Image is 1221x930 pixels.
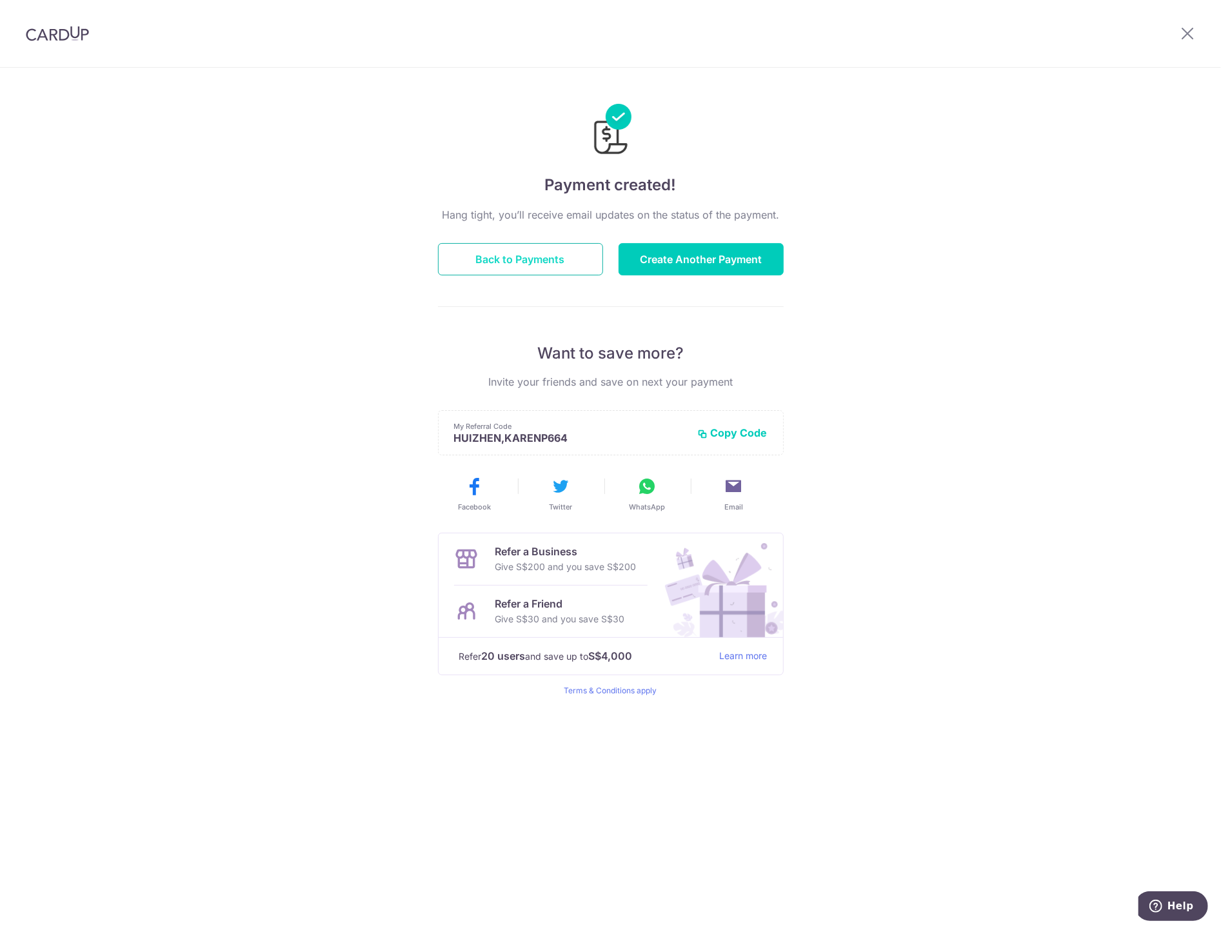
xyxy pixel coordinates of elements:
span: Facebook [458,502,491,512]
a: Learn more [720,648,768,664]
button: Create Another Payment [619,243,784,275]
p: Refer a Friend [495,596,625,611]
p: Give S$200 and you save S$200 [495,559,637,575]
button: Email [696,476,772,512]
p: Hang tight, you’ll receive email updates on the status of the payment. [438,207,784,223]
span: WhatsApp [630,502,666,512]
img: CardUp [26,26,89,41]
p: Invite your friends and save on next your payment [438,374,784,390]
button: Back to Payments [438,243,603,275]
button: Twitter [523,476,599,512]
p: Want to save more? [438,343,784,364]
p: Refer a Business [495,544,637,559]
button: Copy Code [698,426,768,439]
p: Refer and save up to [459,648,710,664]
img: Payments [590,104,631,158]
strong: 20 users [482,648,526,664]
span: Email [724,502,743,512]
p: My Referral Code [454,421,688,431]
img: Refer [653,533,783,637]
p: Give S$30 and you save S$30 [495,611,625,627]
span: Twitter [550,502,573,512]
a: Terms & Conditions apply [564,686,657,695]
h4: Payment created! [438,173,784,197]
strong: S$4,000 [589,648,633,664]
button: Facebook [437,476,513,512]
iframe: Opens a widget where you can find more information [1138,891,1208,924]
p: HUIZHEN,KARENP664 [454,431,688,444]
button: WhatsApp [610,476,686,512]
